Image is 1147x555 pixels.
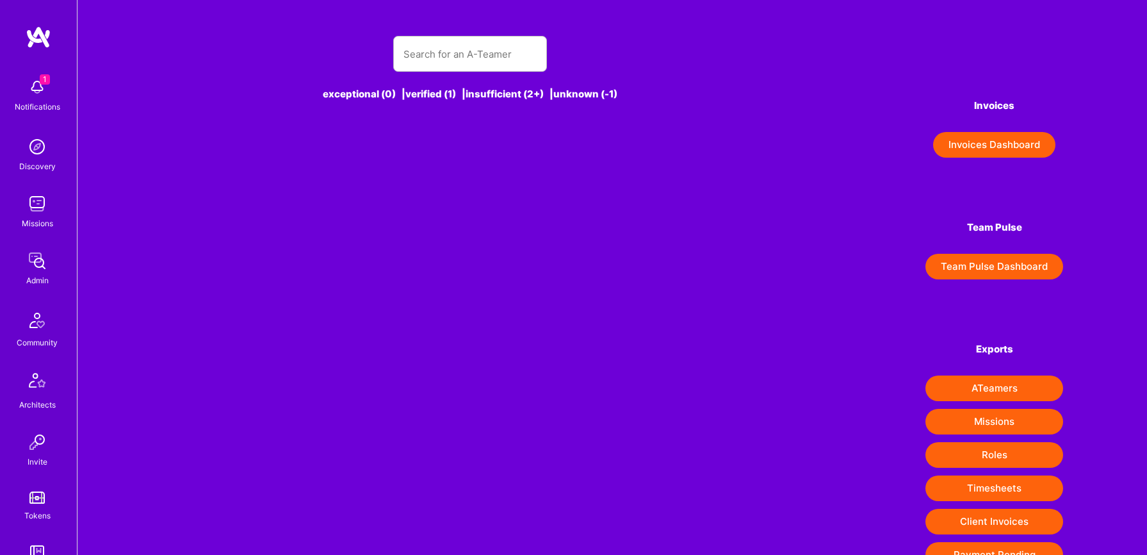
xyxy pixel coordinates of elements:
[925,509,1063,534] button: Client Invoices
[925,254,1063,279] button: Team Pulse Dashboard
[24,134,50,160] img: discovery
[28,455,47,468] div: Invite
[925,409,1063,435] button: Missions
[29,492,45,504] img: tokens
[22,367,53,398] img: Architects
[19,398,56,411] div: Architects
[24,248,50,274] img: admin teamwork
[403,38,537,70] input: Search for an A-Teamer
[26,26,51,49] img: logo
[24,429,50,455] img: Invite
[925,376,1063,401] button: ATeamers
[15,100,60,113] div: Notifications
[925,442,1063,468] button: Roles
[17,336,58,349] div: Community
[22,305,53,336] img: Community
[24,74,50,100] img: bell
[925,476,1063,501] button: Timesheets
[925,222,1063,233] h4: Team Pulse
[925,344,1063,355] h4: Exports
[925,132,1063,158] a: Invoices Dashboard
[40,74,50,85] span: 1
[22,217,53,230] div: Missions
[24,191,50,217] img: teamwork
[925,100,1063,112] h4: Invoices
[24,509,51,522] div: Tokens
[19,160,56,173] div: Discovery
[26,274,49,287] div: Admin
[933,132,1055,158] button: Invoices Dashboard
[161,87,779,101] div: exceptional (0) | verified (1) | insufficient (2+) | unknown (-1)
